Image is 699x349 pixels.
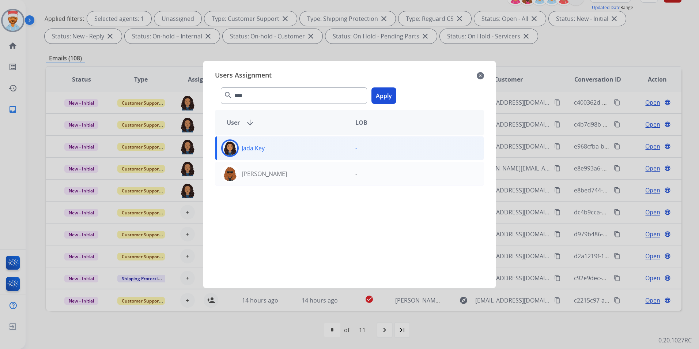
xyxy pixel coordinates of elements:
p: [PERSON_NAME] [242,169,287,178]
p: Jada Key [242,144,265,153]
span: LOB [355,118,367,127]
div: User [221,118,349,127]
span: Users Assignment [215,70,272,82]
mat-icon: close [477,71,484,80]
mat-icon: arrow_downward [246,118,254,127]
p: - [355,169,357,178]
p: - [355,144,357,153]
button: Apply [371,87,396,104]
mat-icon: search [224,91,233,100]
